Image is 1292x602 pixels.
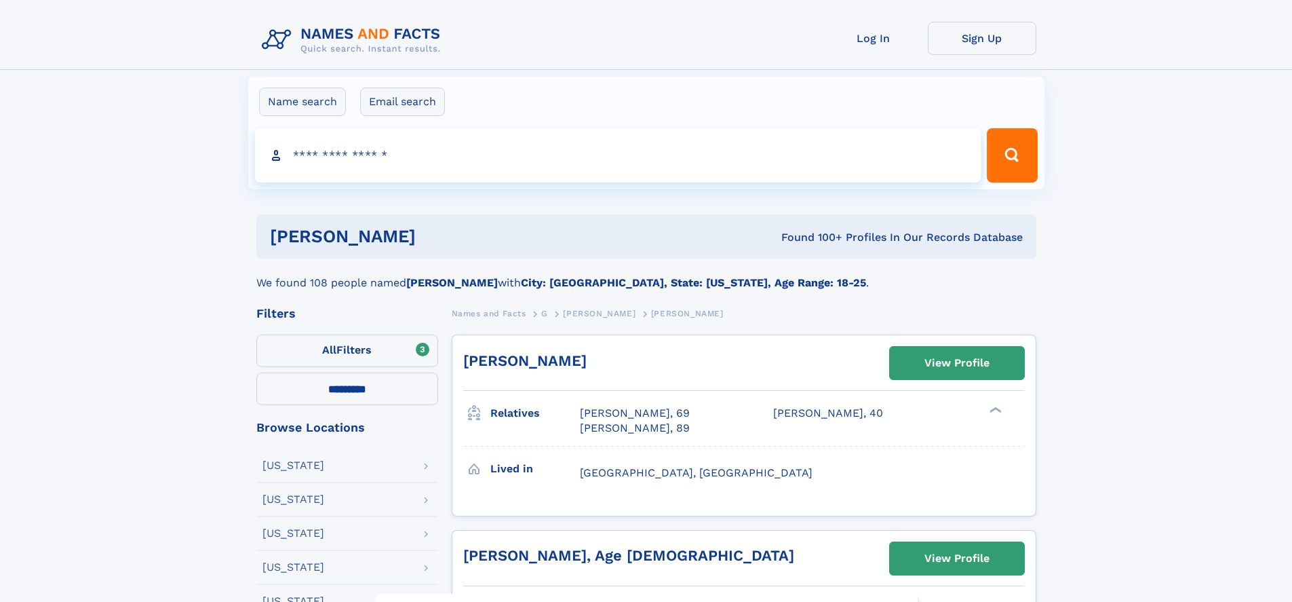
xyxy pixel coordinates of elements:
[452,305,526,322] a: Names and Facts
[541,305,548,322] a: G
[773,406,883,421] a: [PERSON_NAME], 40
[255,128,981,183] input: search input
[262,528,324,539] div: [US_STATE]
[563,305,635,322] a: [PERSON_NAME]
[924,347,990,379] div: View Profile
[924,543,990,574] div: View Profile
[262,460,324,471] div: [US_STATE]
[819,22,928,55] a: Log In
[521,276,866,289] b: City: [GEOGRAPHIC_DATA], State: [US_STATE], Age Range: 18-25
[256,259,1036,291] div: We found 108 people named with .
[406,276,498,289] b: [PERSON_NAME]
[580,421,690,436] a: [PERSON_NAME], 89
[490,402,580,425] h3: Relatives
[890,542,1024,575] a: View Profile
[262,494,324,505] div: [US_STATE]
[463,352,587,369] a: [PERSON_NAME]
[262,562,324,573] div: [US_STATE]
[580,466,813,479] span: [GEOGRAPHIC_DATA], [GEOGRAPHIC_DATA]
[986,406,1002,415] div: ❯
[259,88,346,116] label: Name search
[563,309,635,318] span: [PERSON_NAME]
[322,343,336,356] span: All
[651,309,724,318] span: [PERSON_NAME]
[541,309,548,318] span: G
[256,307,438,320] div: Filters
[987,128,1037,183] button: Search Button
[256,22,452,58] img: Logo Names and Facts
[463,547,794,564] a: [PERSON_NAME], Age [DEMOGRAPHIC_DATA]
[490,457,580,481] h3: Lived in
[598,230,1023,245] div: Found 100+ Profiles In Our Records Database
[580,406,690,421] a: [PERSON_NAME], 69
[928,22,1036,55] a: Sign Up
[270,228,599,245] h1: [PERSON_NAME]
[256,421,438,434] div: Browse Locations
[360,88,445,116] label: Email search
[890,347,1024,379] a: View Profile
[256,335,438,367] label: Filters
